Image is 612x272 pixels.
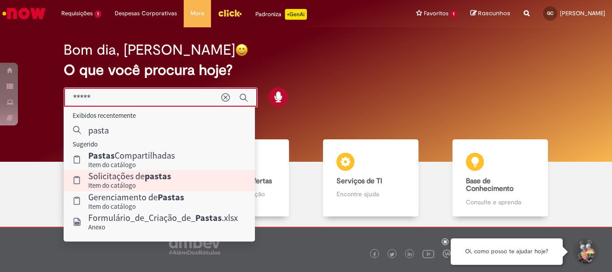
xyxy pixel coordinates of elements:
[115,9,177,18] span: Despesas Corporativas
[451,238,563,265] div: Oi, como posso te ajudar hoje?
[560,9,605,17] span: [PERSON_NAME]
[390,252,394,257] img: logo_footer_twitter.png
[306,139,435,217] a: Serviços de TI Encontre ajuda
[408,252,412,257] img: logo_footer_linkedin.png
[218,6,242,20] img: click_logo_yellow_360x200.png
[466,198,534,207] p: Consulte e aprenda
[169,237,220,255] img: logo_footer_ambev_rotulo_gray.png
[470,9,510,18] a: Rascunhos
[435,139,565,217] a: Base de Conhecimento Consulte e aprenda
[47,139,177,217] a: Tirar dúvidas Tirar dúvidas com Lupi Assist e Gen Ai
[64,42,235,58] h2: Bom dia, [PERSON_NAME]
[336,177,382,186] b: Serviços de TI
[61,9,93,18] span: Requisições
[336,190,405,199] p: Encontre ajuda
[64,62,548,78] h2: O que você procura hoje?
[235,43,248,56] img: happy-face.png
[424,9,448,18] span: Favoritos
[255,9,307,20] div: Padroniza
[466,177,513,194] b: Base de Conhecimento
[478,9,510,17] span: Rascunhos
[95,10,101,18] span: 1
[372,252,377,257] img: logo_footer_facebook.png
[190,9,204,18] span: More
[443,250,451,258] img: logo_footer_workplace.png
[450,10,457,18] span: 1
[547,10,553,16] span: GC
[1,4,47,22] img: ServiceNow
[285,9,307,20] p: +GenAi
[572,238,599,265] button: Iniciar Conversa de Suporte
[422,248,434,259] img: logo_footer_youtube.png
